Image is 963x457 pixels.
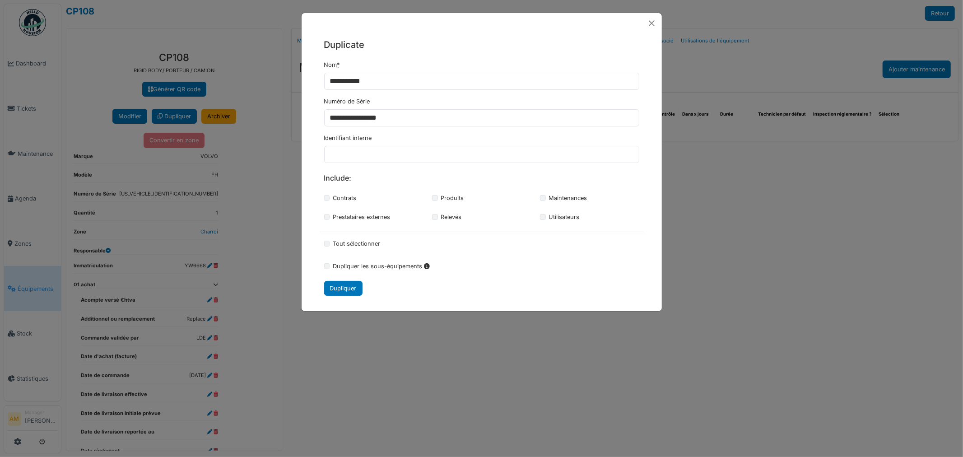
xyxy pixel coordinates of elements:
label: Dupliquer les sous-équipements [333,262,422,270]
label: Utilisateurs [549,213,579,221]
label: Identifiant interne [324,134,372,142]
h6: : [324,174,639,182]
label: Contrats [333,194,356,202]
label: Produits [441,194,464,202]
span: translation missing: fr.actions.include [324,173,349,182]
label: Tout sélectionner [333,239,380,248]
abbr: Cochez cette case pour dupliquer tous les sous-équipements. Ces copies appliqueront les préférenc... [424,262,430,281]
label: Numéro de Série [324,97,370,106]
label: Nom [324,61,340,69]
div: Dupliquer [324,281,363,296]
span: translation missing: fr.amenity.actions.duplicate [324,39,365,50]
button: Close [645,17,658,30]
abbr: Requis [337,61,340,68]
label: Maintenances [549,194,587,202]
label: Relevés [441,213,461,221]
label: Prestataires externes [333,213,390,221]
